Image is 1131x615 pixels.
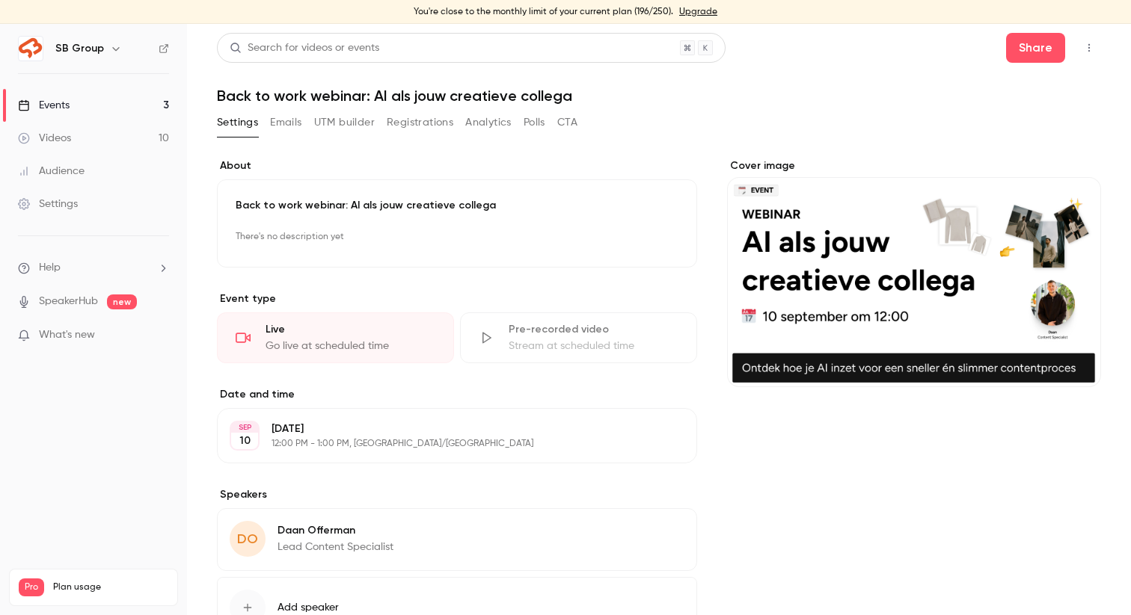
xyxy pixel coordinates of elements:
button: Registrations [387,111,453,135]
span: new [107,294,137,309]
div: Go live at scheduled time [266,339,435,353]
p: [DATE] [272,421,618,436]
span: Add speaker [278,600,339,615]
a: SpeakerHub [39,294,98,309]
p: Lead Content Specialist [278,540,393,554]
label: About [217,158,697,173]
div: LiveGo live at scheduled time [217,312,454,363]
section: Cover image [727,158,1101,387]
span: Pro [19,578,44,596]
h1: Back to work webinar: AI als jouw creatieve collega [217,87,1101,105]
button: Polls [524,111,545,135]
label: Date and time [217,387,697,402]
div: SEP [231,422,258,433]
p: 12:00 PM - 1:00 PM, [GEOGRAPHIC_DATA]/[GEOGRAPHIC_DATA] [272,438,618,450]
img: SB Group [19,37,43,61]
div: DODaan OffermanLead Content Specialist [217,508,697,571]
span: Plan usage [53,581,168,593]
div: Live [266,322,435,337]
div: Pre-recorded video [509,322,678,337]
iframe: Noticeable Trigger [151,329,169,342]
button: UTM builder [314,111,375,135]
button: Emails [270,111,301,135]
div: Events [18,98,70,113]
p: Daan Offerman [278,523,393,538]
label: Speakers [217,487,697,502]
button: CTA [557,111,577,135]
button: Settings [217,111,258,135]
div: Audience [18,164,85,179]
label: Cover image [727,158,1101,173]
div: Search for videos or events [230,40,379,56]
button: Share [1006,33,1065,63]
div: Settings [18,197,78,211]
span: Help [39,260,61,276]
span: DO [237,529,258,549]
li: help-dropdown-opener [18,260,169,276]
a: Upgrade [679,6,717,18]
div: Videos [18,131,71,146]
p: Event type [217,291,697,306]
div: Pre-recorded videoStream at scheduled time [460,312,697,363]
button: Analytics [465,111,512,135]
h6: SB Group [55,41,104,56]
p: 10 [239,433,251,448]
span: What's new [39,327,95,343]
div: Stream at scheduled time [509,339,678,353]
p: There's no description yet [236,225,678,249]
p: Back to work webinar: AI als jouw creatieve collega [236,198,678,213]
